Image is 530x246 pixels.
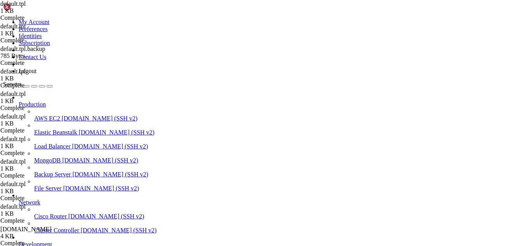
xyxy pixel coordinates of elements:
[0,127,72,134] div: Complete
[0,68,72,82] span: default.tpl
[0,0,26,7] span: default.tpl
[0,37,72,44] div: Complete
[0,136,72,150] span: default.tpl
[0,59,72,66] div: Complete
[0,210,72,217] div: 1 KB
[0,45,45,52] span: default.tpl.backup
[0,158,72,172] span: default.tpl
[3,109,429,115] x-row: Welcome to CWP (CentOS WebPanel) server
[0,0,72,14] span: default.tpl
[0,172,72,179] div: Complete
[0,150,72,157] div: Complete
[0,226,52,232] span: [DOMAIN_NAME]
[3,142,429,148] x-row: CWP Support: [URL][DOMAIN_NAME]
[0,23,26,30] span: default.tpl
[3,188,429,195] x-row: [root@hosting ~]#
[0,98,72,105] div: 1 KB
[0,75,72,82] div: 1 KB
[0,217,72,224] div: Complete
[0,181,72,195] span: default.tpl
[62,188,65,195] div: (18, 28)
[0,23,72,37] span: default.tpl
[0,143,72,150] div: 1 KB
[3,16,429,23] x-row: \____\___/|_|\_| |_/_/ \_|___/\___/
[0,188,72,195] div: 1 KB
[3,30,429,36] x-row: Welcome!
[0,113,72,127] span: default.tpl
[0,14,72,21] div: Complete
[0,7,72,14] div: 1 KB
[0,52,72,59] div: 785 Bytes
[3,168,429,175] x-row: root tty1 - [DATE] 7days 0.17s 0.17s -bash
[3,49,429,56] x-row: please don't hesitate to contact us at [EMAIL_ADDRESS][DOMAIN_NAME].
[0,195,72,202] div: Complete
[0,113,26,120] span: default.tpl
[3,89,429,96] x-row: Last login: [DATE] from [TECHNICAL_ID]
[3,10,429,16] x-row: | |__| (_) | .` | | |/ _ \| _ \ (_) |
[0,165,72,172] div: 1 KB
[0,68,26,75] span: default.tpl
[3,63,429,69] x-row: Activate the web console with: systemctl enable --now cockpit.socket
[3,175,429,181] x-row: root pts/0 [TECHNICAL_ID] 21:23 0.00s 0.04s 0.01s w
[3,76,429,82] x-row: Last failed login: [DATE] 21:06:15 -05 2025 from [TECHNICAL_ID] on ssh:notty
[0,181,26,187] span: default.tpl
[0,203,26,210] span: default.tpl
[0,91,26,97] span: default.tpl
[3,129,429,135] x-row: CWP Wiki: [URL][DOMAIN_NAME]
[3,135,429,142] x-row: CWP Forum: [URL][DOMAIN_NAME]
[0,82,72,89] div: Complete
[3,155,429,162] x-row: 21:23:20 up 7 days, 1:17, 2 users, load average: 0.05, 0.10, 0.09
[3,82,429,89] x-row: There were 4 failed login attempts since the last successful login.
[3,43,429,49] x-row: This server is hosted by Contabo. If you have any questions or need help,
[0,136,26,142] span: default.tpl
[3,162,429,168] x-row: USER TTY FROM LOGIN@ IDLE JCPU PCPU WHAT
[0,45,72,59] span: default.tpl.backup
[0,30,72,37] div: 1 KB
[0,120,72,127] div: 1 KB
[0,226,72,240] span: main.cf
[0,158,26,165] span: default.tpl
[3,3,429,10] x-row: | | / _ \| \| |_ _/ \ | _ )/ _ \
[0,203,72,217] span: default.tpl
[0,91,72,105] span: default.tpl
[0,233,72,240] div: 4 KB
[0,105,72,112] div: Complete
